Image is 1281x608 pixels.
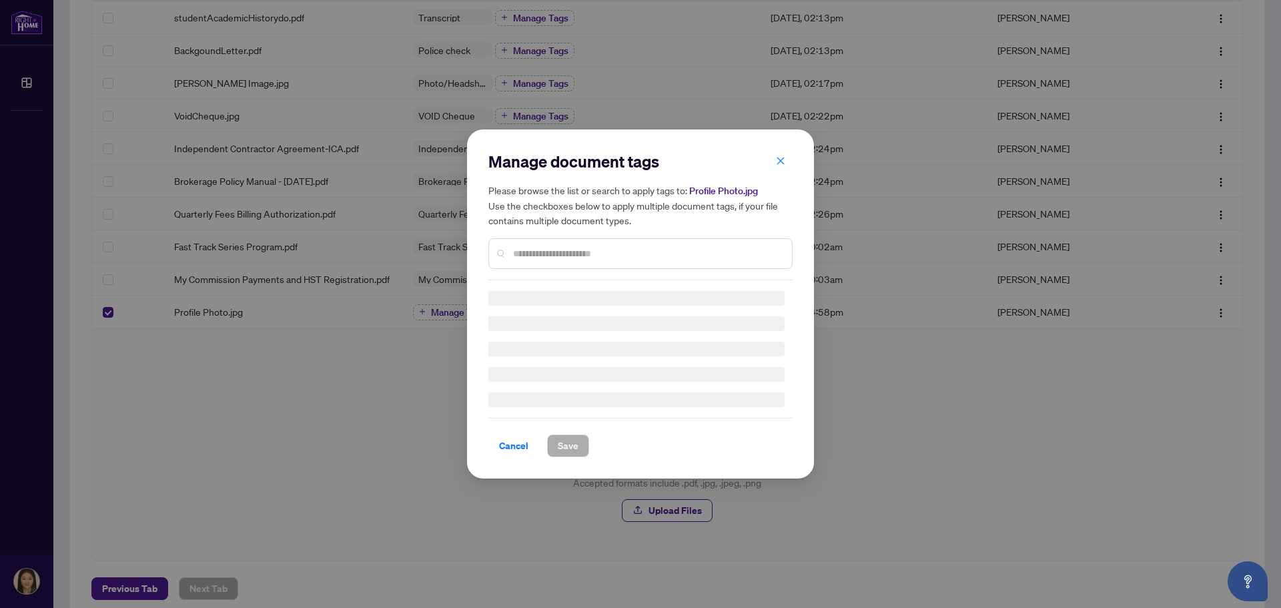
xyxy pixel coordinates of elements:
span: Profile Photo.jpg [689,185,758,197]
span: close [776,156,785,166]
h2: Manage document tags [488,151,793,172]
h5: Please browse the list or search to apply tags to: Use the checkboxes below to apply multiple doc... [488,183,793,228]
span: Cancel [499,435,528,457]
button: Open asap [1228,561,1268,601]
button: Cancel [488,434,539,457]
button: Save [547,434,589,457]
